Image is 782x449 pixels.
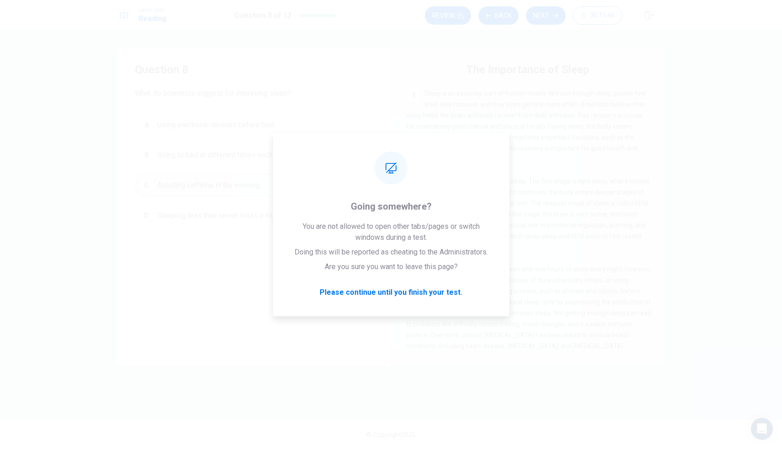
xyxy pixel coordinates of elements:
[139,178,154,193] div: C
[157,150,291,161] span: Going to bed at different times each night.
[135,88,373,99] span: What do scientists suggest for improving sleep?
[406,264,421,278] div: 3
[139,208,154,223] div: D
[406,88,421,103] div: 1
[234,10,291,21] h1: Question 8 of 13
[139,7,166,13] span: Level Test
[139,13,166,24] h1: Reading
[406,178,649,251] span: There are different stages of sleep. The first stage is light sleep, where people can easily wake...
[425,6,471,25] button: Review
[478,6,519,25] button: Back
[135,62,373,77] h4: Question 8
[366,431,416,438] span: © Copyright 2025
[590,12,615,19] span: 00:11:46
[157,180,261,191] span: Avoiding caffeine in the evening.
[751,418,773,440] div: Open Intercom Messenger
[135,114,373,136] button: AUsing electronic devices before bed.
[139,118,154,132] div: A
[157,119,275,130] span: Using electronic devices before bed.
[135,204,373,227] button: DSleeping less than seven hours a night.
[406,90,646,163] span: Sleep is an essential part of human health. Without enough sleep, people feel tired, less focused...
[526,6,566,25] button: Next
[406,176,421,190] div: 2
[157,210,282,221] span: Sleeping less than seven hours a night.
[139,148,154,162] div: B
[573,6,622,25] button: 00:11:46
[406,265,651,350] span: Most adults need between seven and nine hours of sleep every night. However, many people get less...
[135,144,373,167] button: BGoing to bed at different times each night.
[466,62,589,77] h4: The Importance of Sleep
[135,174,373,197] button: CAvoiding caffeine in the evening.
